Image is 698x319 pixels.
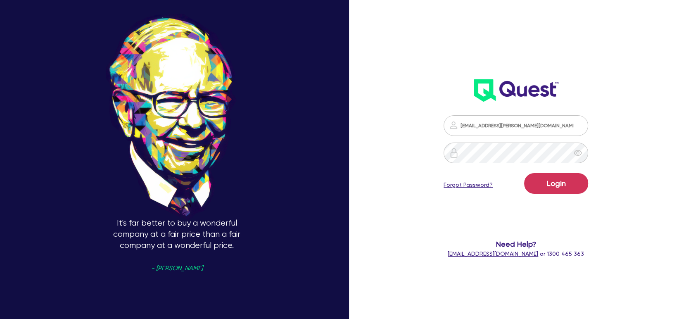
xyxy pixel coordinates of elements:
button: Login [524,173,588,194]
span: - [PERSON_NAME] [151,265,203,271]
span: Need Help? [424,238,608,250]
a: Forgot Password? [444,181,493,189]
input: Email address [444,115,588,136]
a: [EMAIL_ADDRESS][DOMAIN_NAME] [448,250,538,257]
img: icon-password [449,120,458,130]
span: eye [574,149,582,157]
img: icon-password [449,148,459,158]
span: or 1300 465 363 [448,250,584,257]
img: wH2k97JdezQIQAAAABJRU5ErkJggg== [474,79,558,102]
